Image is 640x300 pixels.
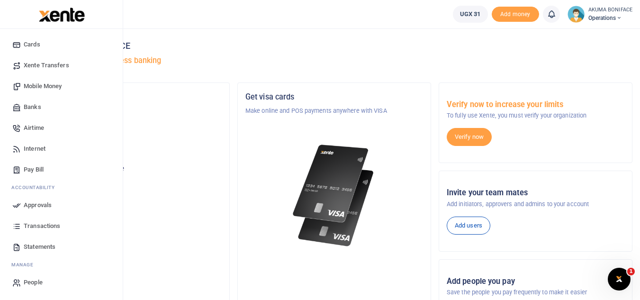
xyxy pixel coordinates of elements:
[8,159,115,180] a: Pay Bill
[44,129,222,138] h5: Account
[588,14,632,22] span: Operations
[24,123,44,133] span: Airtime
[447,277,624,286] h5: Add people you pay
[44,106,222,116] p: GOLDSERVE
[608,268,631,291] iframe: Intercom live chat
[36,41,632,51] h4: Hello AKUMA BONIFACE
[8,236,115,257] a: Statements
[453,6,488,23] a: UGX 31
[18,184,54,191] span: countability
[8,216,115,236] a: Transactions
[24,144,45,154] span: Internet
[24,82,62,91] span: Mobile Money
[8,55,115,76] a: Xente Transfers
[627,268,635,275] span: 1
[24,278,43,287] span: People
[24,165,44,174] span: Pay Bill
[8,195,115,216] a: Approvals
[24,40,40,49] span: Cards
[568,6,632,23] a: profile-user AKUMA BONIFACE Operations
[447,188,624,198] h5: Invite your team mates
[44,92,222,102] h5: Organization
[245,106,423,116] p: Make online and POS payments anywhere with VISA
[290,138,379,253] img: xente-_physical_cards.png
[8,257,115,272] li: M
[39,8,85,22] img: logo-large
[8,138,115,159] a: Internet
[8,118,115,138] a: Airtime
[245,92,423,102] h5: Get visa cards
[492,10,539,17] a: Add money
[24,200,52,210] span: Approvals
[8,76,115,97] a: Mobile Money
[460,9,481,19] span: UGX 31
[588,6,632,14] small: AKUMA BONIFACE
[449,6,492,23] li: Wallet ballance
[24,102,41,112] span: Banks
[447,128,492,146] a: Verify now
[447,100,624,109] h5: Verify now to increase your limits
[36,56,632,65] h5: Welcome to better business banking
[8,97,115,118] a: Banks
[447,217,490,235] a: Add users
[447,111,624,120] p: To fully use Xente, you must verify your organization
[8,272,115,293] a: People
[44,164,222,173] p: Your current account balance
[16,261,34,268] span: anage
[44,143,222,153] p: Operations
[8,180,115,195] li: Ac
[447,288,624,297] p: Save the people you pay frequently to make it easier
[44,176,222,185] h5: UGX 31
[492,7,539,22] span: Add money
[8,34,115,55] a: Cards
[492,7,539,22] li: Toup your wallet
[38,10,85,18] a: logo-small logo-large logo-large
[447,200,624,209] p: Add initiators, approvers and admins to your account
[24,242,55,252] span: Statements
[568,6,585,23] img: profile-user
[24,61,69,70] span: Xente Transfers
[24,221,60,231] span: Transactions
